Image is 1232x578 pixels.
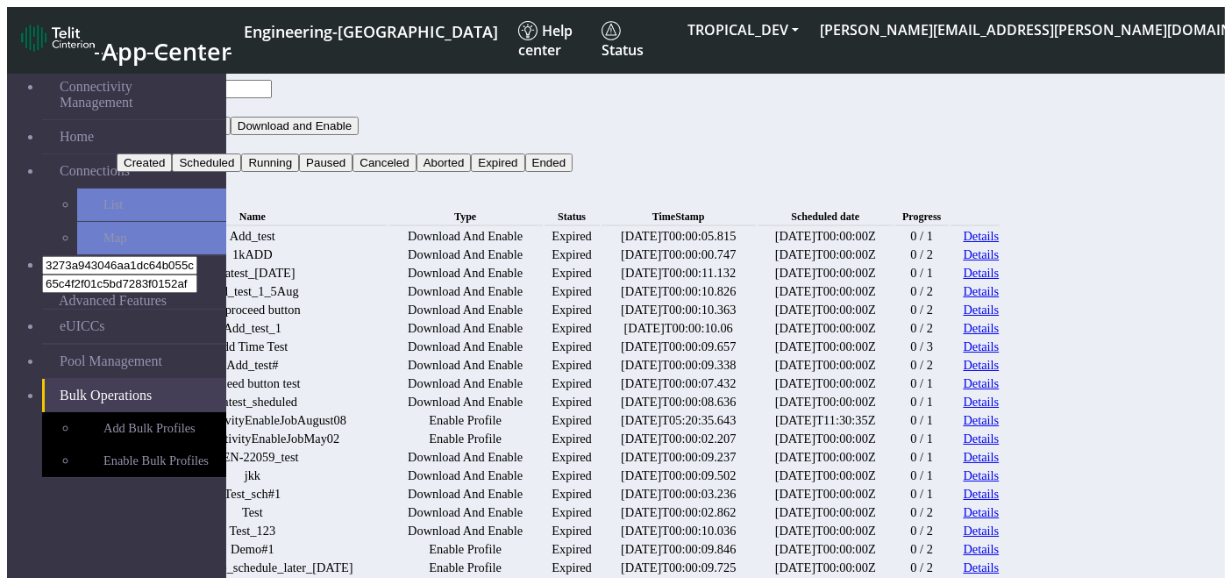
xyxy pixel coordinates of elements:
span: Progress [902,211,941,223]
a: Details [964,487,1000,502]
td: 0 / 1 [895,375,949,392]
td: Expired [545,265,600,282]
td: jkk [118,467,387,484]
td: 0 / 2 [895,357,949,374]
td: [DATE]T00:00:08.636 [602,394,756,410]
span: List [103,197,123,212]
td: [DATE]T00:00:10.363 [602,302,756,318]
td: [DATE]T00:00:00.747 [602,246,756,263]
a: Details [964,450,1000,465]
td: [DATE]T00:00:09.725 [602,560,756,576]
td: [DATE]T00:00:00Z [758,302,894,318]
button: TROPICAL_DEV [677,14,809,46]
td: [DATE]T00:00:00Z [758,339,894,355]
td: 0 / 2 [895,246,949,263]
td: [DATE]T00:00:07.432 [602,375,756,392]
td: Demo#1 [118,541,387,558]
td: Download And Enable [388,265,543,282]
td: [DATE]T00:00:10.036 [602,523,756,539]
td: [DATE]T00:00:00Z [758,320,894,337]
span: Advanced Features [59,293,167,309]
a: Enable Bulk Profiles [77,445,226,477]
td: Test_sch#1 [118,486,387,503]
td: [DATE]T00:00:00Z [758,523,894,539]
td: Expired [545,412,600,429]
a: Details [964,413,1000,428]
td: [DATE]T00:00:09.846 [602,541,756,558]
td: TestConnectivityEnableJobAugust08 [118,412,387,429]
button: Scheduled [172,153,241,172]
td: Download And Enable [388,246,543,263]
td: Download And Enable [388,357,543,374]
td: Expired [545,320,600,337]
td: Expired [545,375,600,392]
button: Paused [299,153,353,172]
td: [DATE]T00:00:02.207 [602,431,756,447]
button: Canceled [353,153,416,172]
td: Enable Profile [388,541,543,558]
td: Download And Enable [388,504,543,521]
a: Details [964,247,1000,262]
td: Expired [545,541,600,558]
span: Map [103,231,126,246]
td: Expired [545,339,600,355]
span: Name [239,211,266,223]
td: 0 / 2 [895,560,949,576]
td: [DATE]T11:30:35Z [758,412,894,429]
img: knowledge.svg [518,21,538,40]
td: [DATE]T00:00:05.815 [602,228,756,245]
td: [DATE]T00:00:10.826 [602,283,756,300]
td: Expired [545,302,600,318]
a: Details [964,321,1000,336]
td: 0 / 1 [895,449,949,466]
td: Download And Enable [388,523,543,539]
button: Created [117,153,172,172]
td: Enable Profile [388,412,543,429]
td: [DATE]T00:00:09.657 [602,339,756,355]
td: Expired [545,486,600,503]
td: [DATE]T00:00:09.338 [602,357,756,374]
button: Aborted [417,153,472,172]
td: [DATE]T00:00:03.236 [602,486,756,503]
td: [DATE]T00:00:00Z [758,431,894,447]
a: List [77,189,226,221]
td: rosatest_sheduled [118,394,387,410]
td: rosatest_[DATE] [118,265,387,282]
a: Details [964,229,1000,244]
a: Connections [42,154,226,188]
a: Details [964,358,1000,373]
td: add Time Test [118,339,387,355]
td: [DATE]T00:00:00Z [758,265,894,282]
td: Expired [545,560,600,576]
a: Details [964,505,1000,520]
td: [DATE]T00:00:11.132 [602,265,756,282]
td: Expired [545,467,600,484]
td: Download And Enable [388,339,543,355]
a: Status [595,14,677,67]
td: [DATE]T00:00:00Z [758,357,894,374]
td: Test_123 [118,523,387,539]
a: Bulk Operations [42,379,226,412]
td: Download And Enable [388,228,543,245]
td: Download And Enable [388,449,543,466]
td: 0 / 1 [895,486,949,503]
td: Download And Enable [388,302,543,318]
a: Details [964,284,1000,299]
td: Enable Profile [388,560,543,576]
td: [DATE]T05:20:35.643 [602,412,756,429]
td: 0 / 2 [895,320,949,337]
td: Expired [545,523,600,539]
a: Details [964,560,1000,575]
span: Bulk Operations [60,388,152,403]
td: 0 / 2 [895,541,949,558]
td: 0 / 1 [895,394,949,410]
span: Type [454,211,476,223]
a: Help center [511,14,595,67]
td: [DATE]T00:00:00Z [758,486,894,503]
td: [DATE]T00:00:00Z [758,283,894,300]
a: Details [964,266,1000,281]
td: 0 / 1 [895,228,949,245]
td: [DATE]T00:00:00Z [758,449,894,466]
td: Add_test_1_5Aug [118,283,387,300]
a: Details [964,468,1000,483]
